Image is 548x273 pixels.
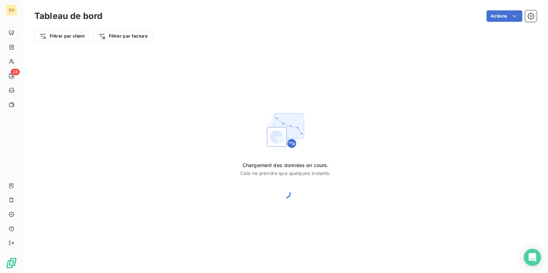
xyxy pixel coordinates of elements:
button: Actions [486,10,522,22]
span: Cela ne prendra que quelques instants. [240,170,331,176]
img: Logo LeanPay [6,257,17,269]
button: Filtrer par facture [93,30,152,42]
span: 23 [11,69,20,75]
span: Chargement des données en cours. [240,162,331,169]
button: Filtrer par client [34,30,89,42]
div: Open Intercom Messenger [524,249,541,266]
h3: Tableau de bord [34,10,102,23]
img: First time [263,107,308,153]
div: SO [6,4,17,16]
